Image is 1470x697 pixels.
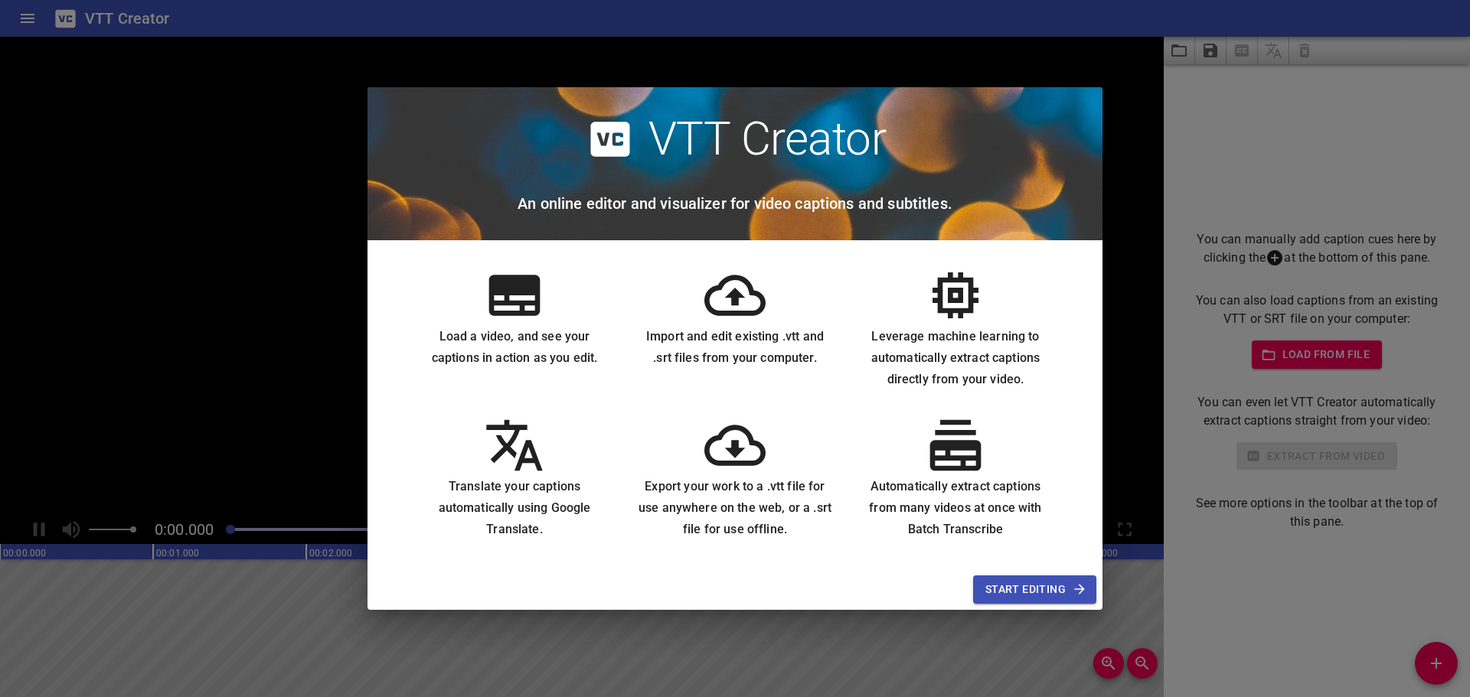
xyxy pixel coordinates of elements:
h6: Translate your captions automatically using Google Translate. [416,476,612,540]
h6: Import and edit existing .vtt and .srt files from your computer. [637,326,833,369]
h6: Automatically extract captions from many videos at once with Batch Transcribe [857,476,1053,540]
button: Start Editing [973,575,1096,604]
span: Start Editing [985,580,1084,599]
h2: VTT Creator [648,112,887,167]
h6: Load a video, and see your captions in action as you edit. [416,326,612,369]
h6: Export your work to a .vtt file for use anywhere on the web, or a .srt file for use offline. [637,476,833,540]
h6: Leverage machine learning to automatically extract captions directly from your video. [857,326,1053,390]
h6: An online editor and visualizer for video captions and subtitles. [518,191,952,216]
